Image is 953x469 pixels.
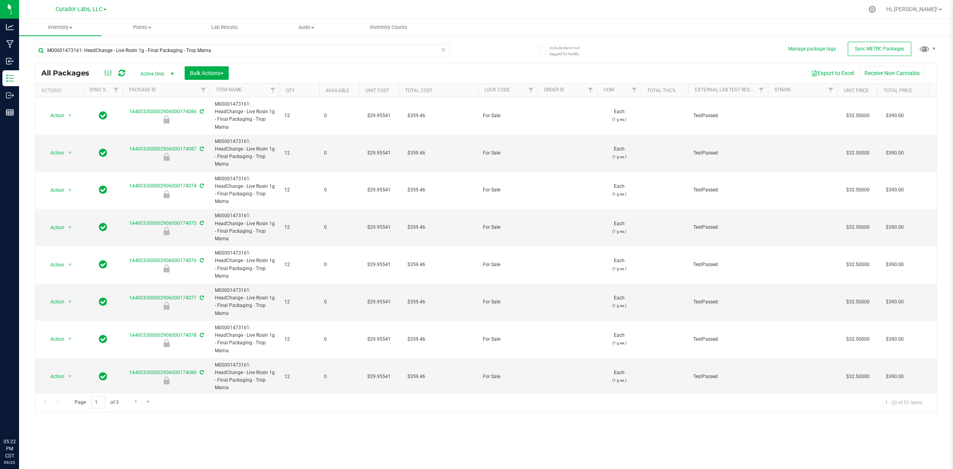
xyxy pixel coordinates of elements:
[284,149,314,157] span: 12
[324,336,354,343] span: 0
[882,110,908,122] span: $390.00
[199,295,204,301] span: Sync from Compliance System
[215,100,275,131] span: M00001473161: HeadChange - Live Rosin 1g - Final Packaging - Trop Mama
[215,175,275,206] span: M00001473161: HeadChange - Live Rosin 1g - Final Packaging - Trop Mama
[483,224,533,231] span: For Sale
[693,373,763,380] span: TestPassed
[65,334,75,345] span: select
[129,183,197,189] a: 1A40C0300002906000174074
[602,108,636,123] span: Each
[483,298,533,306] span: For Sale
[403,222,429,233] span: $359.46
[359,24,418,31] span: Inventory Counts
[855,46,904,52] span: Sync METRC Packages
[324,149,354,157] span: 0
[43,259,65,270] span: Action
[359,135,399,172] td: $29.95541
[190,70,224,76] span: Bulk Actions
[693,298,763,306] span: TestPassed
[284,112,314,120] span: 12
[122,376,211,384] div: For Sale
[19,19,101,36] a: Inventory
[882,222,908,233] span: $390.00
[99,110,107,121] span: In Sync
[882,371,908,382] span: $390.00
[122,153,211,161] div: For Sale
[602,265,636,272] p: (1 g ea.)
[122,302,211,310] div: For Sale
[324,186,354,194] span: 0
[99,259,107,270] span: In Sync
[359,209,399,246] td: $29.95541
[65,147,75,158] span: select
[403,296,429,308] span: $359.46
[584,83,597,97] a: Filter
[602,190,636,198] p: (1 g ea.)
[6,40,14,48] inline-svg: Manufacturing
[266,24,347,31] span: Audit
[99,296,107,307] span: In Sync
[882,296,908,308] span: $390.00
[842,334,874,345] span: $32.50000
[129,332,197,338] a: 1A40C0300002906000174078
[102,24,183,31] span: Plants
[842,184,874,196] span: $32.50000
[284,261,314,268] span: 12
[91,396,105,409] input: 1
[403,110,429,122] span: $359.46
[265,19,347,36] a: Audit
[324,261,354,268] span: 0
[99,184,107,195] span: In Sync
[755,83,768,97] a: Filter
[324,373,354,380] span: 0
[215,212,275,243] span: M00001473161: HeadChange - Live Rosin 1g - Final Packaging - Trop Mama
[89,87,120,93] a: Sync Status
[101,19,183,36] a: Plants
[403,147,429,159] span: $359.46
[129,146,197,152] a: 1A40C0300002906000174087
[324,298,354,306] span: 0
[8,405,32,429] iframe: Resource center
[693,224,763,231] span: TestPassed
[842,147,874,159] span: $32.50000
[359,284,399,321] td: $29.95541
[6,91,14,99] inline-svg: Outbound
[824,83,837,97] a: Filter
[122,116,211,124] div: For Sale
[359,246,399,284] td: $29.95541
[602,302,636,309] p: (1 g ea.)
[129,295,197,301] a: 1A40C0300002906000174077
[882,259,908,270] span: $390.00
[197,83,210,97] a: Filter
[215,249,275,280] span: M00001473161: HeadChange - Live Rosin 1g - Final Packaging - Trop Mama
[693,112,763,120] span: TestPassed
[65,110,75,121] span: select
[4,459,15,465] p: 09/25
[43,147,65,158] span: Action
[886,6,938,12] span: Hi, [PERSON_NAME]!
[602,339,636,347] p: (1 g ea.)
[842,259,874,270] span: $32.50000
[483,186,533,194] span: For Sale
[359,321,399,358] td: $29.95541
[602,376,636,384] p: (1 g ea.)
[602,257,636,272] span: Each
[6,108,14,116] inline-svg: Reports
[867,6,877,13] div: Manage settings
[347,19,430,36] a: Inventory Counts
[43,371,65,382] span: Action
[604,87,614,93] a: UOM
[6,74,14,82] inline-svg: Inventory
[35,44,450,56] input: Search Package ID, Item Name, SKU, Lot or Part Number...
[130,396,142,407] a: Go to the next page
[842,222,874,233] span: $32.50000
[602,116,636,123] p: (1 g ea.)
[693,261,763,268] span: TestPassed
[483,336,533,343] span: For Sale
[882,184,908,196] span: $390.00
[199,220,204,226] span: Sync from Compliance System
[41,69,97,77] span: All Packages
[43,185,65,196] span: Action
[129,258,197,263] a: 1A40C0300002906000174076
[122,339,211,347] div: For Sale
